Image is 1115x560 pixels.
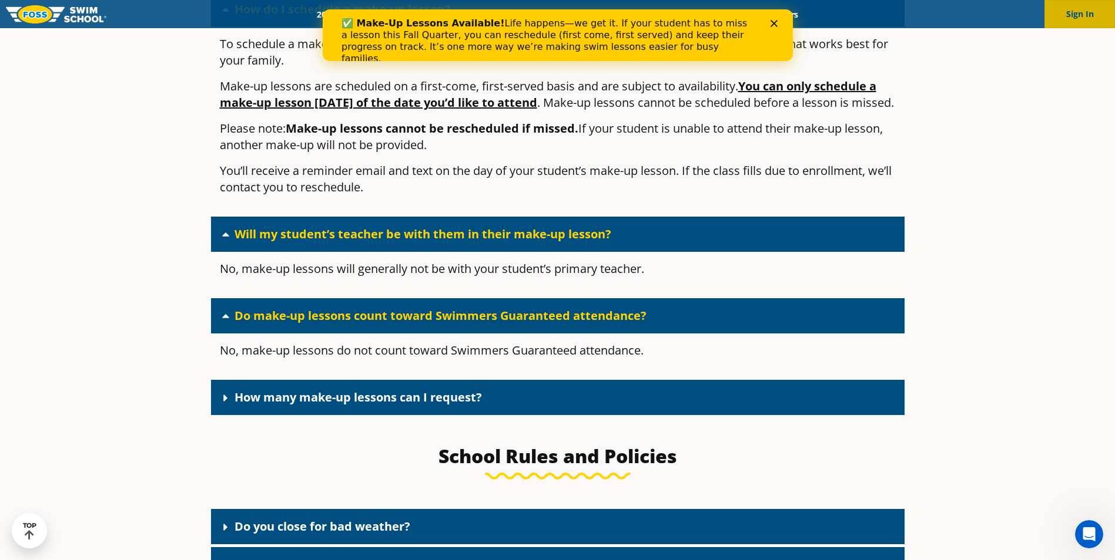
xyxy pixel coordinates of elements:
a: Schools [380,9,430,20]
a: Swim Path® Program [430,9,533,20]
a: Swim Like [PERSON_NAME] [598,9,723,20]
div: How many make-up lessons can I request? [211,380,905,415]
div: How do I schedule a make-up lesson? [211,27,905,214]
a: Do make-up lessons count toward Swimmers Guaranteed attendance? [235,308,647,323]
a: Careers [759,9,808,20]
a: Blog [722,9,759,20]
u: You can only schedule a make-up lesson [DATE] of the date you’d like to attend [220,78,876,110]
a: 2025 Calendar [307,9,380,20]
div: Do make-up lessons count toward Swimmers Guaranteed attendance? [211,333,905,377]
p: Please note: If your student is unable to attend their make-up lesson, another make-up will not b... [220,120,896,153]
div: Life happens—we get it. If your student has to miss a lesson this Fall Quarter, you can reschedul... [19,8,433,55]
iframe: Intercom live chat banner [323,9,793,61]
a: Do you close for bad weather? [235,518,410,534]
div: Do make-up lessons count toward Swimmers Guaranteed attendance? [211,298,905,333]
h3: School Rules and Policies [280,444,835,468]
img: FOSS Swim School Logo [6,5,106,23]
p: Make-up lessons are scheduled on a first-come, first-served basis and are subject to availability... [220,78,896,111]
div: Do you close for bad weather? [211,509,905,544]
div: Will my student’s teacher be with them in their make-up lesson? [211,217,905,252]
div: Will my student’s teacher be with them in their make-up lesson? [211,252,905,295]
div: Close [448,11,460,18]
a: How many make-up lessons can I request? [235,389,482,405]
div: TOP [23,522,36,540]
b: ✅ Make-Up Lessons Available! [19,8,182,19]
a: Will my student’s teacher be with them in their make-up lesson? [235,226,611,242]
p: To schedule a make-up lesson, please stop by the front desk. Our team will work with you to find ... [220,36,896,69]
p: You’ll receive a reminder email and text on the day of your student’s make-up lesson. If the clas... [220,163,896,195]
iframe: Intercom live chat [1075,520,1103,548]
p: No, make-up lessons do not count toward Swimmers Guaranteed attendance. [220,342,896,359]
strong: Make-up lessons cannot be rescheduled if missed. [286,120,578,136]
a: About FOSS [533,9,598,20]
p: No, make-up lessons will generally not be with your student’s primary teacher. [220,261,896,277]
